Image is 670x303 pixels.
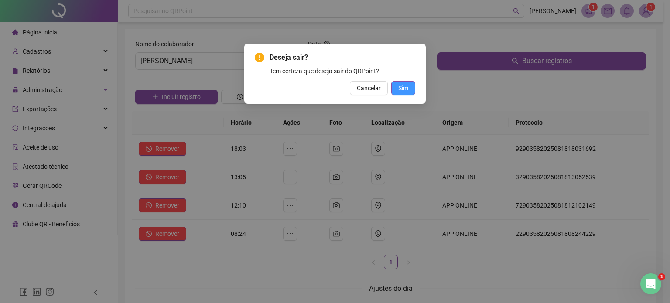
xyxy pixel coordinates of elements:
span: 1 [658,273,665,280]
button: Sim [391,81,415,95]
span: Cancelar [357,83,381,93]
iframe: Intercom live chat [640,273,661,294]
button: Cancelar [350,81,388,95]
span: exclamation-circle [255,53,264,62]
span: Sim [398,83,408,93]
span: Deseja sair? [270,52,415,63]
div: Tem certeza que deseja sair do QRPoint? [270,66,415,76]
